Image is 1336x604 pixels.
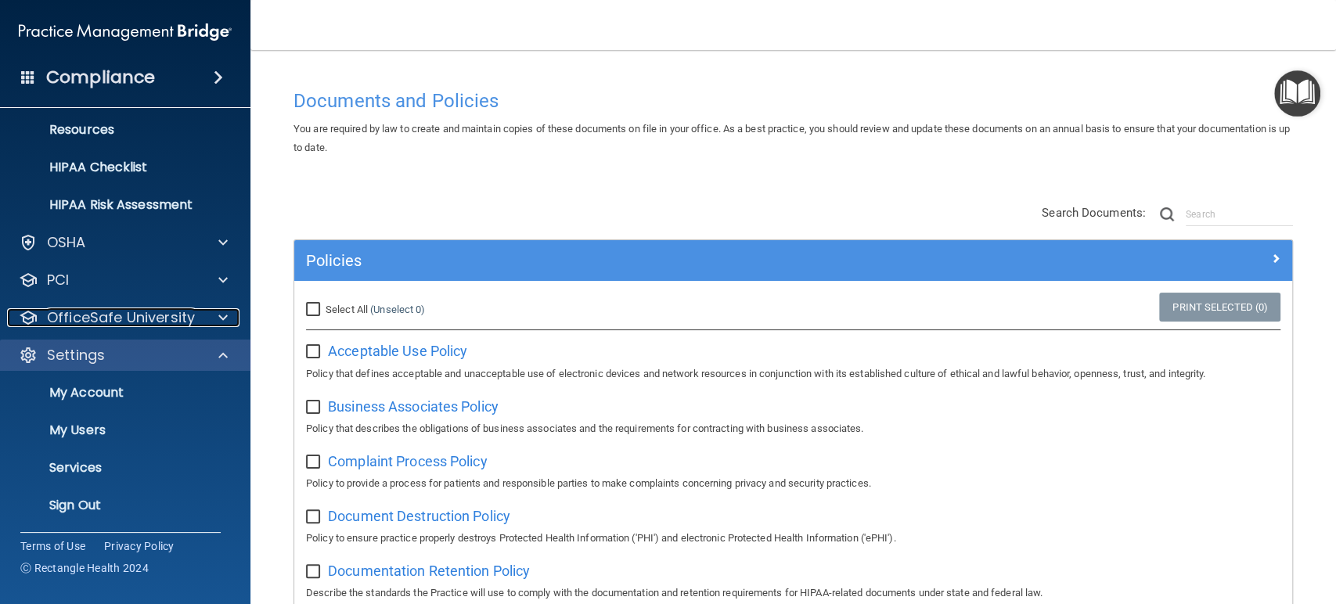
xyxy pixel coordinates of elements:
[20,538,85,554] a: Terms of Use
[370,304,425,315] a: (Unselect 0)
[306,365,1280,383] p: Policy that defines acceptable and unacceptable use of electronic devices and network resources i...
[19,16,232,48] img: PMB logo
[47,233,86,252] p: OSHA
[1274,70,1320,117] button: Open Resource Center
[306,529,1280,548] p: Policy to ensure practice properly destroys Protected Health Information ('PHI') and electronic P...
[328,398,499,415] span: Business Associates Policy
[293,123,1290,153] span: You are required by law to create and maintain copies of these documents on file in your office. ...
[328,453,487,469] span: Complaint Process Policy
[328,508,510,524] span: Document Destruction Policy
[19,271,228,289] a: PCI
[19,346,228,365] a: Settings
[306,252,1031,269] h5: Policies
[19,308,228,327] a: OfficeSafe University
[10,122,224,138] p: Resources
[20,560,149,576] span: Ⓒ Rectangle Health 2024
[47,308,195,327] p: OfficeSafe University
[10,422,224,438] p: My Users
[104,538,175,554] a: Privacy Policy
[47,346,105,365] p: Settings
[1186,203,1293,226] input: Search
[10,498,224,513] p: Sign Out
[10,385,224,401] p: My Account
[326,304,368,315] span: Select All
[306,584,1280,602] p: Describe the standards the Practice will use to comply with the documentation and retention requi...
[10,160,224,175] p: HIPAA Checklist
[328,343,467,359] span: Acceptable Use Policy
[46,67,155,88] h4: Compliance
[306,419,1280,438] p: Policy that describes the obligations of business associates and the requirements for contracting...
[306,474,1280,493] p: Policy to provide a process for patients and responsible parties to make complaints concerning pr...
[328,563,530,579] span: Documentation Retention Policy
[293,91,1293,111] h4: Documents and Policies
[1042,206,1146,220] span: Search Documents:
[306,304,324,316] input: Select All (Unselect 0)
[306,248,1280,273] a: Policies
[1160,207,1174,221] img: ic-search.3b580494.png
[47,271,69,289] p: PCI
[10,460,224,476] p: Services
[1159,293,1280,322] a: Print Selected (0)
[19,233,228,252] a: OSHA
[10,197,224,213] p: HIPAA Risk Assessment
